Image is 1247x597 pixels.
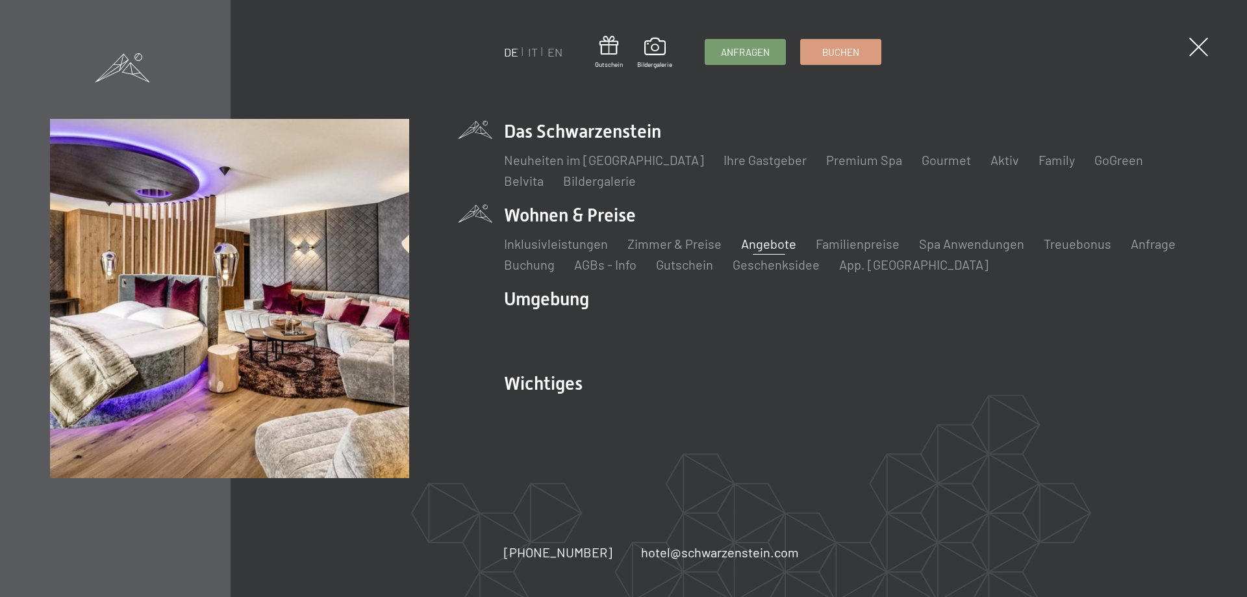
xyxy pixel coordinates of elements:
a: Gourmet [922,152,971,168]
span: Buchen [822,45,859,59]
a: EN [548,45,562,59]
a: Bildergalerie [563,173,636,188]
a: Ihre Gastgeber [724,152,807,168]
a: Bildergalerie [637,38,672,69]
a: Buchen [801,40,881,64]
a: Gutschein [595,36,623,69]
a: IT [528,45,538,59]
a: Family [1039,152,1075,168]
a: AGBs - Info [574,257,636,272]
a: Zimmer & Preise [627,236,722,251]
a: Treuebonus [1044,236,1111,251]
a: Aktiv [990,152,1019,168]
a: Anfrage [1131,236,1176,251]
a: Gutschein [656,257,713,272]
a: GoGreen [1094,152,1143,168]
a: Angebote [741,236,796,251]
span: Gutschein [595,60,623,69]
a: Familienpreise [816,236,900,251]
a: Neuheiten im [GEOGRAPHIC_DATA] [504,152,704,168]
a: Inklusivleistungen [504,236,608,251]
span: Bildergalerie [637,60,672,69]
a: [PHONE_NUMBER] [504,543,612,561]
span: [PHONE_NUMBER] [504,544,612,560]
a: Geschenksidee [733,257,820,272]
a: Buchung [504,257,555,272]
a: App. [GEOGRAPHIC_DATA] [839,257,989,272]
a: Premium Spa [826,152,902,168]
a: DE [504,45,518,59]
a: Belvita [504,173,544,188]
a: Anfragen [705,40,785,64]
span: Anfragen [721,45,770,59]
a: Spa Anwendungen [919,236,1024,251]
a: hotel@schwarzenstein.com [641,543,799,561]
